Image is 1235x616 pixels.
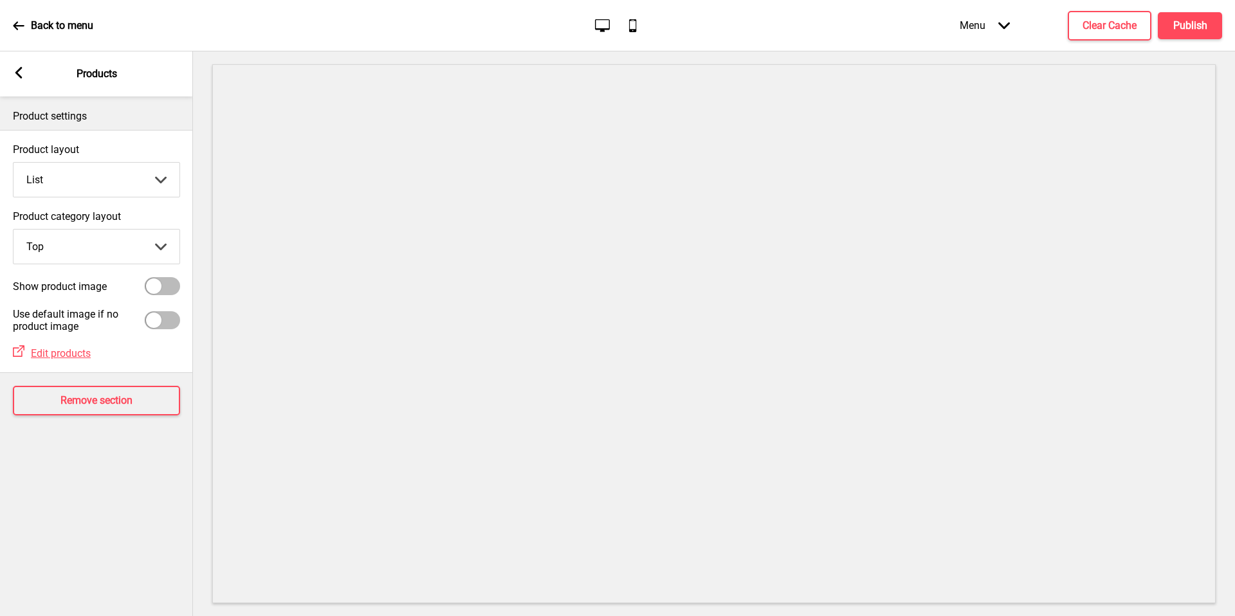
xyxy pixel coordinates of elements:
p: Back to menu [31,19,93,33]
label: Use default image if no product image [13,308,145,332]
label: Product layout [13,143,180,156]
button: Publish [1158,12,1222,39]
a: Back to menu [13,8,93,43]
h4: Clear Cache [1083,19,1137,33]
label: Show product image [13,280,107,293]
div: Menu [947,6,1023,44]
p: Products [77,67,117,81]
h4: Publish [1173,19,1207,33]
button: Clear Cache [1068,11,1151,41]
a: Edit products [24,347,91,359]
label: Product category layout [13,210,180,222]
span: Edit products [31,347,91,359]
button: Remove section [13,386,180,415]
h4: Remove section [60,394,133,408]
p: Product settings [13,109,180,123]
